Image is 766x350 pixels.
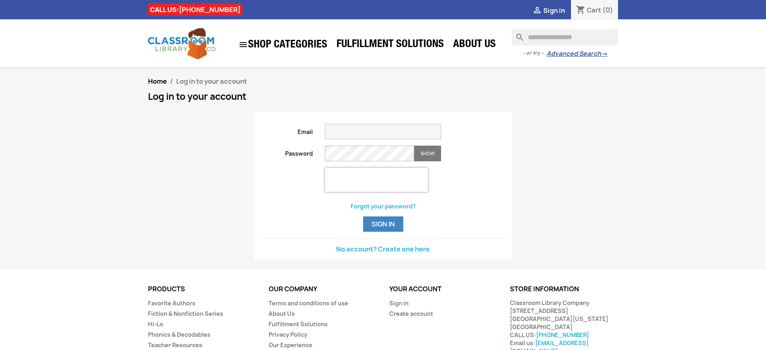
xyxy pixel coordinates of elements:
[148,4,242,16] div: CALL US:
[269,331,307,338] a: Privacy Policy
[512,29,618,45] input: Search
[414,146,441,161] button: Show
[601,50,607,58] span: →
[148,310,223,317] a: Fiction & Nonfiction Series
[148,341,202,349] a: Teacher Resources
[148,77,167,86] a: Home
[351,202,416,210] a: Forgot your password?
[269,320,328,328] a: Fulfillment Solutions
[269,286,377,293] p: Our company
[325,168,428,192] iframe: reCAPTCHA
[449,37,500,53] a: About Us
[179,5,240,14] a: [PHONE_NUMBER]
[363,216,403,232] button: Sign in
[512,29,522,39] i: search
[532,6,565,15] a:  Sign in
[234,36,331,54] a: SHOP CATEGORIES
[536,331,589,339] a: [PHONE_NUMBER]
[176,77,247,86] span: Log in to your account
[576,6,585,15] i: shopping_cart
[523,49,546,57] span: - or try -
[269,299,348,307] a: Terms and conditions of use
[510,286,618,293] p: Store information
[238,40,248,49] i: 
[336,245,430,253] a: No account? Create one here
[543,6,565,15] span: Sign in
[148,299,195,307] a: Favorite Authors
[532,6,542,16] i: 
[148,320,163,328] a: Hi-Lo
[587,6,601,14] span: Cart
[269,310,295,317] a: About Us
[148,331,210,338] a: Phonics & Decodables
[325,146,414,161] input: Password input
[546,50,607,58] a: Advanced Search→
[255,146,319,158] label: Password
[148,28,216,59] img: Classroom Library Company
[333,37,448,53] a: Fulfillment Solutions
[255,124,319,136] label: Email
[389,299,409,307] a: Sign in
[389,284,442,293] a: Your account
[389,310,433,317] a: Create account
[602,6,613,14] span: (0)
[148,286,257,293] p: Products
[269,341,312,349] a: Our Experience
[148,92,618,101] h1: Log in to your account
